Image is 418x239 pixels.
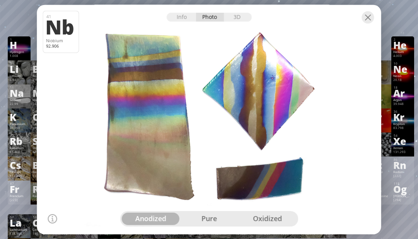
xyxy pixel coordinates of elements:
div: 118 [394,182,412,186]
div: 39.948 [393,102,412,107]
div: Neon [393,74,412,78]
div: Hydrogen [10,50,28,54]
div: Francium [10,194,28,198]
div: [223] [10,198,28,203]
div: Be [33,65,51,73]
div: Calcium [33,122,51,126]
div: Na [10,89,28,97]
div: Ce [33,218,51,227]
div: Ca [33,113,51,121]
div: 19 [10,110,28,113]
div: 3D [224,12,252,21]
div: 12 [33,86,51,89]
div: Cesium [10,170,28,174]
div: He [393,41,412,49]
div: Cs [10,161,28,169]
div: 38 [33,134,51,138]
div: Potassium [10,122,28,126]
div: 131.293 [393,150,412,155]
div: Magnesium [33,98,51,102]
div: Helium [393,50,412,54]
div: Ra [33,185,51,193]
div: Rubidium [10,146,28,150]
div: 132.905 [10,174,28,179]
div: 20 [33,110,51,113]
div: 57 [10,215,28,219]
div: [226] [33,198,51,203]
div: Li [10,65,28,73]
div: 4 [33,62,51,65]
div: 92.906 [46,43,76,48]
div: 88 [33,182,51,186]
div: Rb [10,137,28,145]
div: oxidized [238,213,296,225]
div: Argon [393,98,412,102]
div: 36 [394,110,412,113]
div: 18 [394,86,412,89]
div: Info [166,12,196,21]
div: 54 [394,134,412,138]
div: 1 [10,38,28,41]
div: 3 [10,62,28,65]
div: 11 [10,86,28,89]
div: Radon [393,170,412,174]
div: Sr [33,137,51,145]
div: Xe [393,137,412,145]
div: Lanthanum [10,228,28,232]
div: Niobium [46,38,76,43]
div: H [10,41,28,49]
div: 85.468 [10,150,28,155]
div: 58 [33,215,51,219]
div: Ne [393,65,412,73]
div: 9.012 [33,78,51,83]
div: Lithium [10,74,28,78]
div: Krypton [393,122,412,126]
div: 137.327 [33,174,51,179]
div: La [10,218,28,227]
div: 140.116 [33,232,51,236]
div: Ar [393,89,412,97]
div: Cerium [33,228,51,232]
div: 10 [394,62,412,65]
div: Og [393,185,412,193]
div: [222] [393,174,412,179]
div: [PERSON_NAME] [393,194,412,198]
div: 55 [10,158,28,162]
div: 1.008 [10,54,28,58]
div: Fr [10,185,28,193]
div: 4.003 [393,54,412,58]
div: 83.798 [393,126,412,131]
div: Beryllium [33,74,51,78]
div: 6.94 [10,78,28,83]
div: 56 [33,158,51,162]
div: Radium [33,194,51,198]
div: 22.99 [10,102,28,107]
div: K [10,113,28,121]
div: anodized [122,213,180,225]
div: Ba [33,161,51,169]
div: 87.62 [33,150,51,155]
div: 24.305 [33,102,51,107]
div: Nb [45,17,75,36]
div: Kr [393,113,412,121]
div: 2 [394,38,412,41]
div: 39.098 [10,126,28,131]
div: pure [180,213,238,225]
div: 87 [10,182,28,186]
div: 40.078 [33,126,51,131]
div: [294] [393,198,412,203]
div: 37 [10,134,28,138]
div: 20.18 [393,78,412,83]
div: Xenon [393,146,412,150]
div: Sodium [10,98,28,102]
div: Rn [393,161,412,169]
div: Barium [33,170,51,174]
div: Strontium [33,146,51,150]
div: Mg [33,89,51,97]
div: 86 [394,158,412,162]
h1: Talbica. Interactive chemistry [6,10,416,23]
div: 138.905 [10,232,28,236]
